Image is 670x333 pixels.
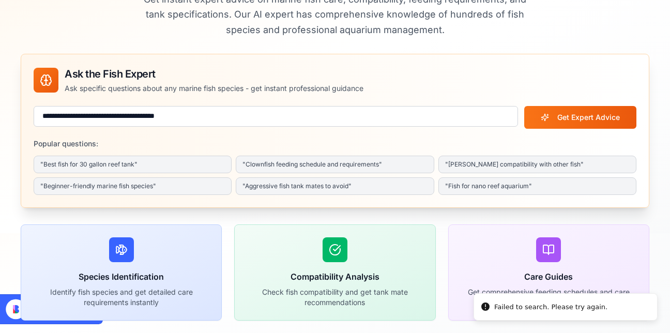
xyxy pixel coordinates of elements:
button: "Fish for nano reef aquarium" [438,177,636,195]
h3: Compatibility Analysis [247,270,422,283]
p: Ask specific questions about any marine fish species - get instant professional guidance [65,83,363,94]
span: Popular questions: [34,139,98,148]
button: "Clownfish feeding schedule and requirements" [236,156,434,173]
p: Check fish compatibility and get tank mate recommendations [247,287,422,308]
button: "Beginner-friendly marine fish species" [34,177,232,195]
p: Get comprehensive feeding schedules and care instructions [461,287,636,308]
button: "Best fish for 30 gallon reef tank" [34,156,232,173]
button: "[PERSON_NAME] compatibility with other fish" [438,156,636,173]
p: Identify fish species and get detailed care requirements instantly [34,287,209,308]
button: "Aggressive fish tank mates to avoid" [236,177,434,195]
div: Failed to search. Please try again. [494,302,607,312]
h3: Care Guides [461,270,636,283]
h3: Species Identification [34,270,209,283]
div: Ask the Fish Expert [65,67,363,81]
button: Get Expert Advice [524,106,636,129]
